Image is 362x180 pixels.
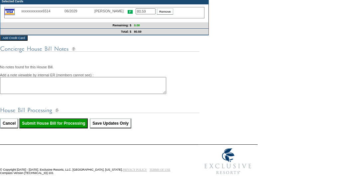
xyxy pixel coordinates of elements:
[0,29,133,35] td: Total: $
[133,29,208,35] td: 80.59
[133,22,208,29] td: 0.00
[90,118,131,128] input: Save Updates Only
[5,9,15,15] img: icon_cc_visa.gif
[157,8,173,15] input: Remove
[19,118,88,128] input: Submit House Bill for Processing
[0,22,133,29] td: Remaining: $
[150,168,171,171] a: TERMS OF USE
[94,9,128,13] div: [PERSON_NAME]
[64,9,94,13] div: 06/2029
[123,168,147,171] a: PRIVACY POLICY
[128,10,133,14] img: icon_primary.gif
[21,9,64,13] div: xxxxxxxxxxxx6514
[198,145,258,178] img: Exclusive Resorts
